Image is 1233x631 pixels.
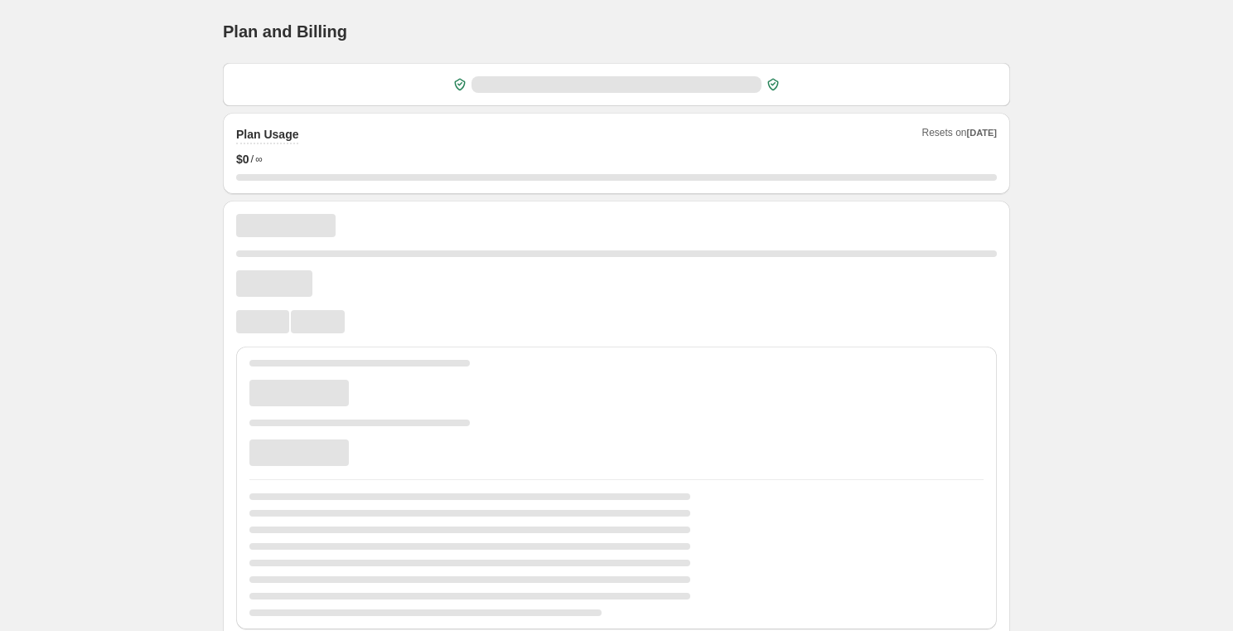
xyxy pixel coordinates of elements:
[236,151,249,167] span: $ 0
[967,128,997,138] span: [DATE]
[922,126,998,144] span: Resets on
[255,153,263,166] span: ∞
[236,126,298,143] h2: Plan Usage
[236,151,997,167] div: /
[223,22,347,41] h1: Plan and Billing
